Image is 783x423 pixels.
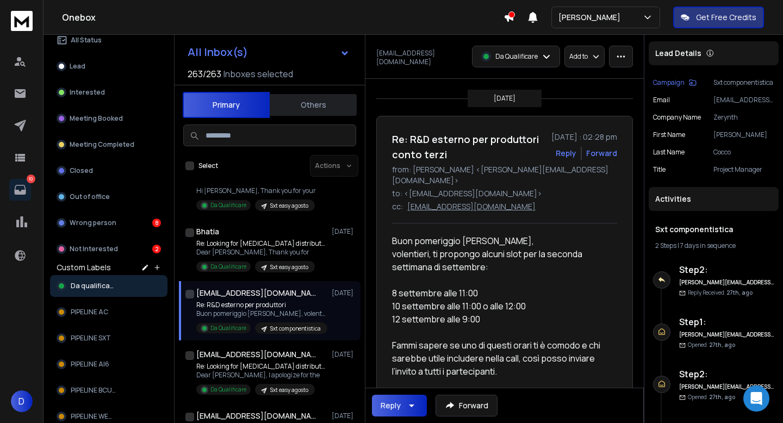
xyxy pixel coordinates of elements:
[152,219,161,227] div: 8
[71,282,116,290] span: Da qualificare
[210,263,246,271] p: Da Qualificare
[188,67,221,80] span: 263 / 263
[392,132,545,162] h1: Re: R&D esterno per produttori conto terzi
[50,108,167,129] button: Meeting Booked
[436,395,498,416] button: Forward
[223,67,293,80] h3: Inboxes selected
[196,371,327,380] p: Dear [PERSON_NAME], I apologize for the
[50,160,167,182] button: Closed
[332,289,356,297] p: [DATE]
[50,29,167,51] button: All Status
[196,362,327,371] p: Re: Looking for [MEDICAL_DATA] distributors
[713,165,774,174] p: Project Manager
[392,339,608,391] div: Fammi sapere se uno di questi orari ti è comodo e chi sarebbe utile includere nella call, così po...
[696,12,756,23] p: Get Free Credits
[679,331,774,339] h6: [PERSON_NAME][EMAIL_ADDRESS][DOMAIN_NAME]
[655,241,772,250] div: |
[71,386,119,395] span: PIPELINE BCUBE
[332,227,356,236] p: [DATE]
[679,263,774,276] h6: Step 2 :
[381,400,401,411] div: Reply
[70,62,85,71] p: Lead
[407,201,536,212] p: [EMAIL_ADDRESS][DOMAIN_NAME]
[688,289,753,297] p: Reply Received
[688,393,735,401] p: Opened
[50,212,167,234] button: Wrong person8
[713,113,774,122] p: Zerynth
[196,248,327,257] p: Dear [PERSON_NAME], Thank you for
[70,245,118,253] p: Not Interested
[653,130,685,139] p: First Name
[270,386,308,394] p: Sxt easy agosto
[679,278,774,287] h6: [PERSON_NAME][EMAIL_ADDRESS][DOMAIN_NAME]
[655,241,676,250] span: 2 Steps
[653,148,685,157] p: Last Name
[726,289,753,296] span: 27th, ago
[713,148,774,157] p: Cocco
[198,161,218,170] label: Select
[688,341,735,349] p: Opened
[270,93,357,117] button: Others
[713,78,774,87] p: Sxt componentistica
[392,287,608,300] div: 8 settembre alle 11:00
[679,368,774,381] h6: Step 2 :
[713,130,774,139] p: [PERSON_NAME]
[11,390,33,412] button: D
[743,385,769,412] div: Open Intercom Messenger
[71,360,109,369] span: PIPELINE AI6
[679,383,774,391] h6: [PERSON_NAME][EMAIL_ADDRESS][DOMAIN_NAME]
[196,226,219,237] h1: Bhatia
[558,12,625,23] p: [PERSON_NAME]
[70,88,105,97] p: Interested
[57,262,111,273] h3: Custom Labels
[655,48,701,59] p: Lead Details
[376,49,465,66] p: [EMAIL_ADDRESS][DOMAIN_NAME]
[11,11,33,31] img: logo
[71,334,111,343] span: PIPELINE SXT
[709,341,735,349] span: 27th, ago
[392,300,608,313] div: 10 settembre alle 11:00 o alle 12:00
[210,324,246,332] p: Da Qualificare
[392,234,608,247] div: Buon pomeriggio [PERSON_NAME],
[392,201,403,212] p: cc:
[495,52,538,61] p: Da Qualificare
[653,78,697,87] button: Campaign
[709,393,735,401] span: 27th, ago
[210,385,246,394] p: Da Qualificare
[653,113,701,122] p: Company Name
[653,96,670,104] p: Email
[50,82,167,103] button: Interested
[653,165,666,174] p: title
[655,224,772,235] h1: Sxt componentistica
[9,179,31,201] a: 10
[649,187,779,211] div: Activities
[152,245,161,253] div: 2
[372,395,427,416] button: Reply
[196,410,316,421] h1: [EMAIL_ADDRESS][DOMAIN_NAME]
[392,247,608,287] div: volentieri, ti propongo alcuni slot per la seconda settimana di settembre:
[713,96,774,104] p: [EMAIL_ADDRESS][DOMAIN_NAME]
[680,241,736,250] span: 7 days in sequence
[70,219,116,227] p: Wrong person
[70,114,123,123] p: Meeting Booked
[494,94,515,103] p: [DATE]
[183,92,270,118] button: Primary
[196,349,316,360] h1: [EMAIL_ADDRESS][DOMAIN_NAME]
[196,288,316,298] h1: [EMAIL_ADDRESS][DOMAIN_NAME]
[70,166,93,175] p: Closed
[50,327,167,349] button: PIPELINE SXT
[679,315,774,328] h6: Step 1 :
[569,52,588,61] p: Add to
[332,412,356,420] p: [DATE]
[270,202,308,210] p: Sxt easy agosto
[50,55,167,77] button: Lead
[71,308,108,316] span: PIPELINE AC
[196,301,327,309] p: Re: R&D esterno per produttori
[179,41,358,63] button: All Inbox(s)
[27,175,35,183] p: 10
[392,188,617,199] p: to: <[EMAIL_ADDRESS][DOMAIN_NAME]>
[50,186,167,208] button: Out of office
[673,7,764,28] button: Get Free Credits
[210,201,246,209] p: Da Qualificare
